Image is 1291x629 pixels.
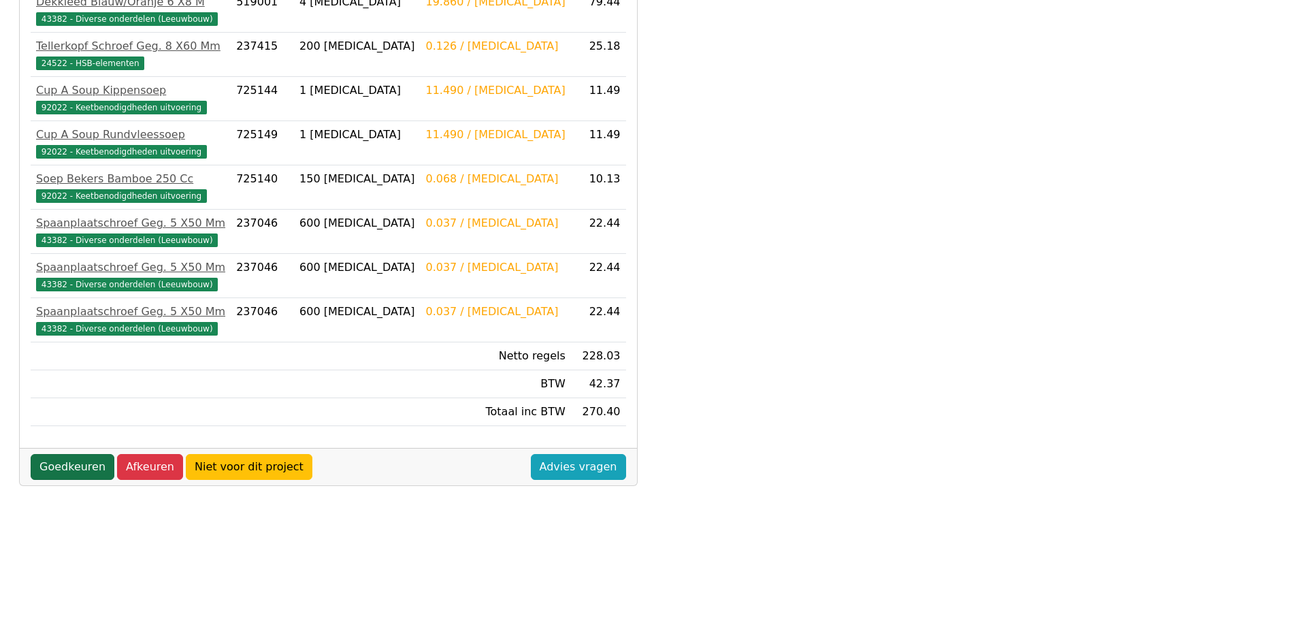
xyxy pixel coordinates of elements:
[36,82,225,99] div: Cup A Soup Kippensoep
[299,304,414,320] div: 600 [MEDICAL_DATA]
[425,304,565,320] div: 0.037 / [MEDICAL_DATA]
[36,304,225,320] div: Spaanplaatschroef Geg. 5 X50 Mm
[36,38,225,54] div: Tellerkopf Schroef Geg. 8 X60 Mm
[117,454,183,480] a: Afkeuren
[36,233,218,247] span: 43382 - Diverse onderdelen (Leeuwbouw)
[299,215,414,231] div: 600 [MEDICAL_DATA]
[531,454,626,480] a: Advies vragen
[231,210,294,254] td: 237046
[36,145,207,159] span: 92022 - Keetbenodigdheden uitvoering
[36,259,225,276] div: Spaanplaatschroef Geg. 5 X50 Mm
[425,215,565,231] div: 0.037 / [MEDICAL_DATA]
[299,82,414,99] div: 1 [MEDICAL_DATA]
[425,259,565,276] div: 0.037 / [MEDICAL_DATA]
[231,77,294,121] td: 725144
[420,342,570,370] td: Netto regels
[36,171,225,187] div: Soep Bekers Bamboe 250 Cc
[36,127,225,143] div: Cup A Soup Rundvleessoep
[186,454,312,480] a: Niet voor dit project
[299,259,414,276] div: 600 [MEDICAL_DATA]
[571,77,626,121] td: 11.49
[420,370,570,398] td: BTW
[571,342,626,370] td: 228.03
[231,254,294,298] td: 237046
[36,189,207,203] span: 92022 - Keetbenodigdheden uitvoering
[571,121,626,165] td: 11.49
[571,298,626,342] td: 22.44
[36,171,225,204] a: Soep Bekers Bamboe 250 Cc92022 - Keetbenodigdheden uitvoering
[36,259,225,292] a: Spaanplaatschroef Geg. 5 X50 Mm43382 - Diverse onderdelen (Leeuwbouw)
[571,398,626,426] td: 270.40
[571,254,626,298] td: 22.44
[571,370,626,398] td: 42.37
[231,298,294,342] td: 237046
[299,171,414,187] div: 150 [MEDICAL_DATA]
[299,127,414,143] div: 1 [MEDICAL_DATA]
[36,12,218,26] span: 43382 - Diverse onderdelen (Leeuwbouw)
[36,322,218,336] span: 43382 - Diverse onderdelen (Leeuwbouw)
[36,101,207,114] span: 92022 - Keetbenodigdheden uitvoering
[36,304,225,336] a: Spaanplaatschroef Geg. 5 X50 Mm43382 - Diverse onderdelen (Leeuwbouw)
[571,210,626,254] td: 22.44
[425,82,565,99] div: 11.490 / [MEDICAL_DATA]
[571,33,626,77] td: 25.18
[420,398,570,426] td: Totaal inc BTW
[36,215,225,231] div: Spaanplaatschroef Geg. 5 X50 Mm
[36,57,144,70] span: 24522 - HSB-elementen
[231,165,294,210] td: 725140
[36,127,225,159] a: Cup A Soup Rundvleessoep92022 - Keetbenodigdheden uitvoering
[231,33,294,77] td: 237415
[425,171,565,187] div: 0.068 / [MEDICAL_DATA]
[36,215,225,248] a: Spaanplaatschroef Geg. 5 X50 Mm43382 - Diverse onderdelen (Leeuwbouw)
[36,278,218,291] span: 43382 - Diverse onderdelen (Leeuwbouw)
[425,38,565,54] div: 0.126 / [MEDICAL_DATA]
[425,127,565,143] div: 11.490 / [MEDICAL_DATA]
[231,121,294,165] td: 725149
[36,82,225,115] a: Cup A Soup Kippensoep92022 - Keetbenodigdheden uitvoering
[299,38,414,54] div: 200 [MEDICAL_DATA]
[31,454,114,480] a: Goedkeuren
[36,38,225,71] a: Tellerkopf Schroef Geg. 8 X60 Mm24522 - HSB-elementen
[571,165,626,210] td: 10.13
